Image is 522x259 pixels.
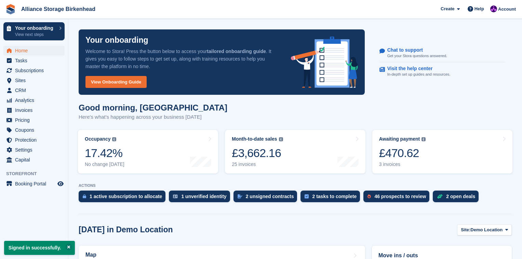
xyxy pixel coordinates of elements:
[498,6,516,13] span: Account
[305,194,309,198] img: task-75834270c22a3079a89374b754ae025e5fb1db73e45f91037f5363f120a921f8.svg
[446,194,475,199] div: 2 open deals
[15,26,56,30] p: Your onboarding
[85,48,280,70] p: Welcome to Stora! Press the button below to access your . It gives you easy to follow steps to ge...
[15,76,56,85] span: Sites
[85,76,147,88] a: View Onboarding Guide
[3,145,65,155] a: menu
[233,191,301,206] a: 2 unsigned contracts
[379,146,426,160] div: £470.62
[15,105,56,115] span: Invoices
[474,5,484,12] span: Help
[238,194,242,198] img: contract_signature_icon-13c848040528278c33f63329250d36e43548de30e8caae1d1a13099fd9432cc5.svg
[3,86,65,95] a: menu
[3,155,65,165] a: menu
[379,161,426,167] div: 3 invoices
[15,86,56,95] span: CRM
[78,130,218,173] a: Occupancy 17.42% No change [DATE]
[387,47,442,53] p: Chat to support
[79,183,512,188] p: ACTIONS
[15,145,56,155] span: Settings
[15,135,56,145] span: Protection
[232,136,277,142] div: Month-to-date sales
[15,56,56,65] span: Tasks
[470,226,503,233] span: Demo Location
[15,95,56,105] span: Analytics
[225,130,365,173] a: Month-to-date sales £3,662.16 25 invoices
[56,180,65,188] a: Preview store
[79,225,173,234] h2: [DATE] in Demo Location
[3,95,65,105] a: menu
[85,252,96,258] h2: Map
[4,241,75,255] p: Signed in successfully.
[3,105,65,115] a: menu
[490,5,497,12] img: Romilly Norton
[437,194,443,199] img: deal-1b604bf984904fb50ccaf53a9ad4b4a5d6e5aea283cecdc64d6e3604feb123c2.svg
[83,194,86,198] img: active_subscription_to_allocate_icon-d502201f5373d7db506a760aba3b589e785aa758c864c3986d89f69b8ff3...
[3,46,65,55] a: menu
[3,179,65,189] a: menu
[181,194,226,199] div: 1 unverified identity
[15,46,56,55] span: Home
[15,155,56,165] span: Capital
[379,62,505,81] a: Visit the help center In-depth set up guides and resources.
[291,37,358,88] img: onboarding-info-6c161a55d2c0e0a8cae90662b2fe09162a5109e8cc188191df67fb4f79e88e88.svg
[3,115,65,125] a: menu
[18,3,98,15] a: Alliance Storage Birkenhead
[372,130,512,173] a: Awaiting payment £470.62 3 invoices
[15,31,56,38] p: View next steps
[367,194,371,198] img: prospect-51fa495bee0391a8d652442698ab0144808aea92771e9ea1ae160a38d050c398.svg
[246,194,294,199] div: 2 unsigned contracts
[85,36,148,44] p: Your onboarding
[85,161,124,167] div: No change [DATE]
[3,76,65,85] a: menu
[433,191,482,206] a: 2 open deals
[15,179,56,189] span: Booking Portal
[300,191,363,206] a: 2 tasks to complete
[79,113,227,121] p: Here's what's happening across your business [DATE]
[3,135,65,145] a: menu
[5,4,16,14] img: stora-icon-8386f47178a22dfd0bd8f6a31ec36ba5ce8667c1dd55bd0f319d3a0aa187defe.svg
[15,125,56,135] span: Coupons
[421,137,426,141] img: icon-info-grey-7440780725fd019a000dd9b08b2336e03edf1995a4989e88bcd33f0948082b44.svg
[441,5,454,12] span: Create
[232,161,283,167] div: 25 invoices
[90,194,162,199] div: 1 active subscription to allocate
[15,115,56,125] span: Pricing
[387,53,447,59] p: Get your Stora questions answered.
[6,170,68,177] span: Storefront
[232,146,283,160] div: £3,662.16
[207,49,266,54] strong: tailored onboarding guide
[112,137,116,141] img: icon-info-grey-7440780725fd019a000dd9b08b2336e03edf1995a4989e88bcd33f0948082b44.svg
[457,224,512,236] button: Site: Demo Location
[15,66,56,75] span: Subscriptions
[379,44,505,63] a: Chat to support Get your Stora questions answered.
[85,146,124,160] div: 17.42%
[3,66,65,75] a: menu
[387,66,445,72] p: Visit the help center
[173,194,178,198] img: verify_identity-adf6edd0f0f0b5bbfe63781bf79b02c33cf7c696d77639b501bdc392416b5a36.svg
[379,136,420,142] div: Awaiting payment
[312,194,357,199] div: 2 tasks to complete
[461,226,470,233] span: Site:
[85,136,110,142] div: Occupancy
[3,56,65,65] a: menu
[3,125,65,135] a: menu
[3,22,65,40] a: Your onboarding View next steps
[79,191,169,206] a: 1 active subscription to allocate
[387,72,451,77] p: In-depth set up guides and resources.
[279,137,283,141] img: icon-info-grey-7440780725fd019a000dd9b08b2336e03edf1995a4989e88bcd33f0948082b44.svg
[79,103,227,112] h1: Good morning, [GEOGRAPHIC_DATA]
[374,194,426,199] div: 46 prospects to review
[363,191,433,206] a: 46 prospects to review
[169,191,233,206] a: 1 unverified identity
